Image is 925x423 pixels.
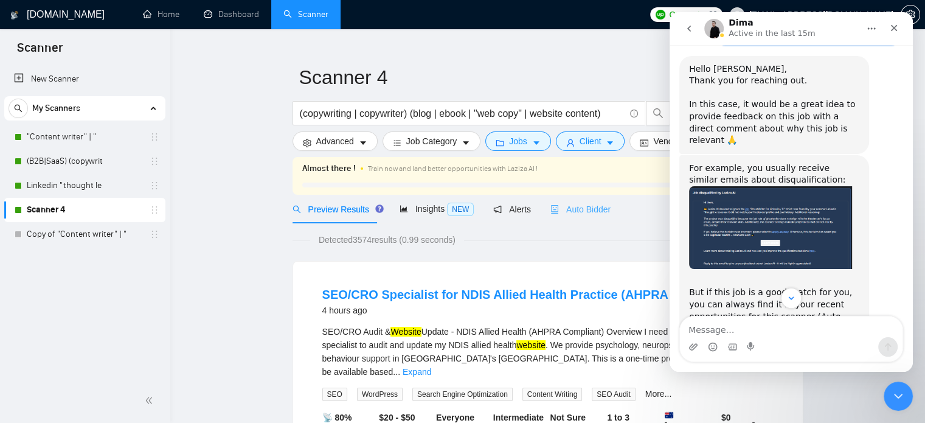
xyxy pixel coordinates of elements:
a: More... [645,389,672,399]
button: folderJobscaret-down [485,131,551,151]
span: Auto Bidder [550,205,611,214]
button: Send a message… [209,325,228,344]
div: But if this job is a good match for you, you can always find it in your recent opportunities for ... [19,263,190,358]
span: holder [150,181,159,191]
iframe: Intercom live chat [884,382,913,411]
span: caret-down [462,138,470,147]
iframe: Intercom live chat [670,12,913,372]
span: Preview Results [293,205,380,214]
span: holder [150,205,159,215]
div: For example, you usually receive similar emails about disqualification: [19,150,190,174]
span: search [646,108,670,119]
button: setting [901,5,920,24]
span: area-chart [400,205,408,213]
span: setting [901,10,920,19]
span: holder [150,156,159,166]
button: Scroll to bottom [111,276,132,296]
span: caret-down [532,138,541,147]
a: Expand [403,367,431,377]
span: double-left [145,394,157,407]
button: userClientcaret-down [556,131,625,151]
span: bars [393,138,401,147]
span: WordPress [357,388,403,401]
span: user [566,138,575,147]
span: Almost there ! [302,162,356,175]
a: setting [901,10,920,19]
span: Advanced [316,135,354,148]
b: $20 - $50 [379,413,415,422]
button: barsJob Categorycaret-down [383,131,480,151]
div: Tooltip anchor [374,203,385,214]
span: setting [303,138,311,147]
a: "Content writer" | " [27,125,142,149]
span: Train now and land better opportunities with Laziza AI ! [368,164,538,173]
mark: Website [390,327,421,337]
span: Scanner [7,39,72,65]
b: Everyone [436,413,474,422]
span: Insights [400,204,474,214]
span: caret-down [606,138,614,147]
input: Search Freelance Jobs... [300,106,625,121]
span: info-circle [630,110,638,117]
a: Linkedin "thought le [27,173,142,198]
span: Connects: [669,8,705,21]
input: Scanner name... [299,62,778,93]
button: Upload attachment [19,330,29,340]
button: idcardVendorcaret-down [629,131,704,151]
button: Gif picker [58,330,68,340]
span: folder [496,138,504,147]
b: $ 0 [721,413,731,422]
span: SEO Audit [592,388,635,401]
button: settingAdvancedcaret-down [293,131,378,151]
a: homeHome [143,9,179,19]
li: New Scanner [4,67,165,91]
span: holder [150,229,159,239]
a: New Scanner [14,67,156,91]
span: Detected 3574 results (0.99 seconds) [310,233,464,246]
span: caret-down [359,138,367,147]
img: upwork-logo.png [656,10,665,19]
span: SEO [322,388,347,401]
span: Jobs [509,135,527,148]
button: Emoji picker [38,330,48,340]
span: user [733,10,741,19]
div: SEO/CRO Audit & Update - NDIS Allied Health (AHPRA Compliant) Overview I need an experienced SEO/... [322,325,774,379]
mark: website [516,340,545,350]
a: searchScanner [283,9,328,19]
a: (B2B|SaaS) (copywrit [27,149,142,173]
li: My Scanners [4,96,165,246]
a: SEO/CRO Specialist for NDIS Allied Health Practice (AHPRA Compliant) [322,288,735,301]
a: Copy of "Content writer" | " [27,222,142,246]
span: My Scanners [32,96,80,121]
div: 4 hours ago [322,303,735,318]
span: Job Category [406,135,457,148]
a: dashboardDashboard [204,9,259,19]
span: ... [393,367,400,377]
button: search [646,101,670,125]
b: 📡 80% [322,413,352,422]
span: search [9,104,27,113]
span: Vendor [653,135,680,148]
a: Scanner 4 [27,198,142,222]
button: search [9,99,28,118]
span: idcard [640,138,648,147]
span: Search Engine Optimization [412,388,513,401]
span: Content Writing [522,388,582,401]
img: 🇦🇺 [665,411,673,419]
img: logo [10,5,19,25]
span: notification [493,205,502,214]
textarea: Message… [10,304,233,325]
b: Intermediate [493,413,544,422]
span: Client [580,135,601,148]
span: search [293,205,301,214]
b: Not Sure [550,413,586,422]
span: NEW [447,203,474,216]
span: holder [150,132,159,142]
span: Alerts [493,205,531,214]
